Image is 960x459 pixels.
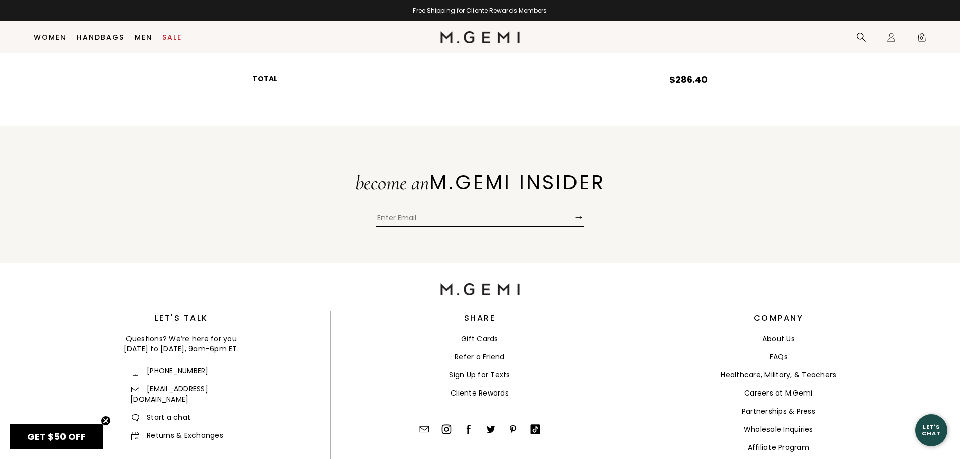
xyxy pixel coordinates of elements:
a: Careers at M.Gemi [744,388,812,398]
h3: Let's Talk [32,315,330,321]
span: 0 [917,34,927,44]
a: Returns and ExchangesReturns & Exchanges [130,430,223,440]
img: Twitter/ [486,424,496,434]
a: Refer a Friend [455,352,505,362]
div: Taxes [252,36,708,54]
img: M.Gemi [440,283,520,295]
img: TikTok/ [530,424,540,434]
a: Wholesale Inquiries [744,424,813,434]
img: M.Gemi [440,31,520,43]
span: $0.00 [688,46,708,54]
a: Gift Cards [461,334,498,344]
span: $286.40 [669,75,708,85]
img: Contact us: phone [133,367,138,376]
a: Affiliate Program [748,442,809,452]
a: Contact us: email[EMAIL_ADDRESS][DOMAIN_NAME] [130,384,208,404]
span: M.GEMI INSIDER [429,168,605,196]
a: Women [34,33,67,41]
span: Start a chat [130,412,190,422]
div: Let's Chat [915,424,947,436]
h3: Share [464,315,496,321]
img: Facebook/ [464,424,474,434]
a: Sign Up for Texts [449,370,510,380]
a: About Us [762,334,795,344]
a: Healthcare, Military, & Teachers [721,370,836,380]
img: Instagram/ [441,424,452,434]
img: Pinterest/ [508,424,518,434]
img: Contact us: email [131,387,140,392]
a: FAQs [770,352,788,362]
span: become an [355,171,429,195]
h3: Company [754,315,804,321]
a: Contact us: phone[PHONE_NUMBER] [130,366,209,376]
div: Total [252,64,708,83]
button: → [574,207,584,227]
div: Questions? We’re here for you [DATE] to [DATE], 9am-6pm ET. [32,334,330,354]
a: Handbags [77,33,124,41]
span: GET $50 OFF [27,430,86,443]
button: Close teaser [101,416,111,426]
input: Enter Email [376,212,574,227]
a: Partnerships & Press [742,406,815,416]
img: Contact us: chat [132,414,139,422]
a: Sale [162,33,182,41]
img: Returns and Exchanges [131,432,140,440]
a: Cliente Rewards [451,388,509,398]
img: Contact Us [419,424,429,434]
a: Men [135,33,152,41]
div: GET $50 OFFClose teaser [10,424,103,449]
